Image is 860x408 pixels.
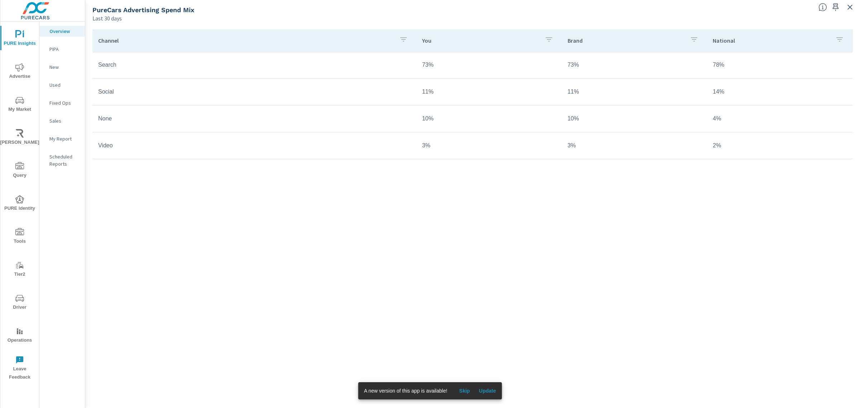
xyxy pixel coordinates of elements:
[92,56,416,74] td: Search
[39,151,85,169] div: Scheduled Reports
[707,110,852,128] td: 4%
[830,1,841,13] span: Save this to your personalized report
[3,129,37,147] span: [PERSON_NAME]
[416,137,562,155] td: 3%
[39,98,85,108] div: Fixed Ops
[844,1,856,13] button: Exit Fullscreen
[39,26,85,37] div: Overview
[818,3,827,11] span: This table looks at how you compare to the amount of budget you spend per channel as opposed to y...
[416,56,562,74] td: 73%
[3,261,37,279] span: Tier2
[3,356,37,381] span: Leave Feedback
[49,99,79,106] p: Fixed Ops
[3,162,37,180] span: Query
[476,385,499,397] button: Update
[49,28,79,35] p: Overview
[416,83,562,101] td: 11%
[456,388,473,394] span: Skip
[453,385,476,397] button: Skip
[562,110,707,128] td: 10%
[3,63,37,81] span: Advertise
[39,115,85,126] div: Sales
[416,110,562,128] td: 10%
[479,388,496,394] span: Update
[707,137,852,155] td: 2%
[92,83,416,101] td: Social
[49,117,79,124] p: Sales
[49,63,79,71] p: New
[92,14,122,23] p: Last 30 days
[422,37,539,44] p: You
[49,135,79,142] p: My Report
[0,22,39,384] div: nav menu
[98,37,393,44] p: Channel
[568,37,684,44] p: Brand
[39,80,85,90] div: Used
[707,83,852,101] td: 14%
[39,44,85,54] div: PIPA
[562,137,707,155] td: 3%
[562,56,707,74] td: 73%
[713,37,830,44] p: National
[92,110,416,128] td: None
[3,228,37,246] span: Tools
[92,6,194,14] h5: PureCars Advertising Spend Mix
[49,46,79,53] p: PIPA
[92,137,416,155] td: Video
[707,56,852,74] td: 78%
[562,83,707,101] td: 11%
[364,388,448,394] span: A new version of this app is available!
[3,327,37,345] span: Operations
[3,294,37,312] span: Driver
[3,195,37,213] span: PURE Identity
[39,133,85,144] div: My Report
[49,153,79,167] p: Scheduled Reports
[3,30,37,48] span: PURE Insights
[3,96,37,114] span: My Market
[39,62,85,72] div: New
[49,81,79,89] p: Used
